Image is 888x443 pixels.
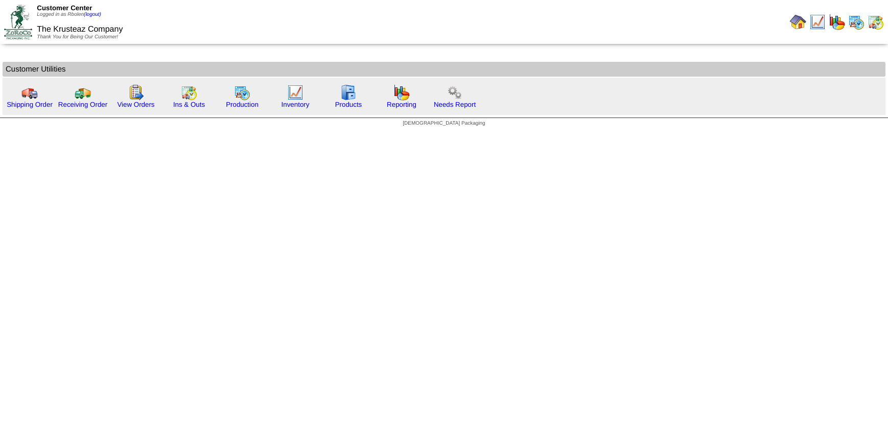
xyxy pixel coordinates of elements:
a: (logout) [84,12,101,17]
img: calendarprod.gif [234,84,250,101]
img: calendarprod.gif [848,14,864,30]
img: line_graph.gif [809,14,826,30]
img: workorder.gif [128,84,144,101]
a: Products [335,101,362,108]
img: home.gif [790,14,806,30]
span: The Krusteaz Company [37,25,123,34]
span: Logged in as Rbolen [37,12,101,17]
span: [DEMOGRAPHIC_DATA] Packaging [403,121,485,126]
img: line_graph.gif [287,84,303,101]
a: Inventory [282,101,310,108]
span: Customer Center [37,4,92,12]
span: Thank You for Being Our Customer! [37,34,118,40]
img: calendarinout.gif [868,14,884,30]
img: cabinet.gif [340,84,357,101]
a: Receiving Order [58,101,107,108]
img: graph.gif [829,14,845,30]
a: Production [226,101,259,108]
a: Reporting [387,101,416,108]
img: truck2.gif [75,84,91,101]
a: Shipping Order [7,101,53,108]
a: Needs Report [434,101,476,108]
a: Ins & Outs [173,101,205,108]
img: graph.gif [393,84,410,101]
img: truck.gif [21,84,38,101]
img: calendarinout.gif [181,84,197,101]
img: ZoRoCo_Logo(Green%26Foil)%20jpg.webp [4,5,32,39]
td: Customer Utilities [3,62,885,77]
img: workflow.png [447,84,463,101]
a: View Orders [117,101,154,108]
